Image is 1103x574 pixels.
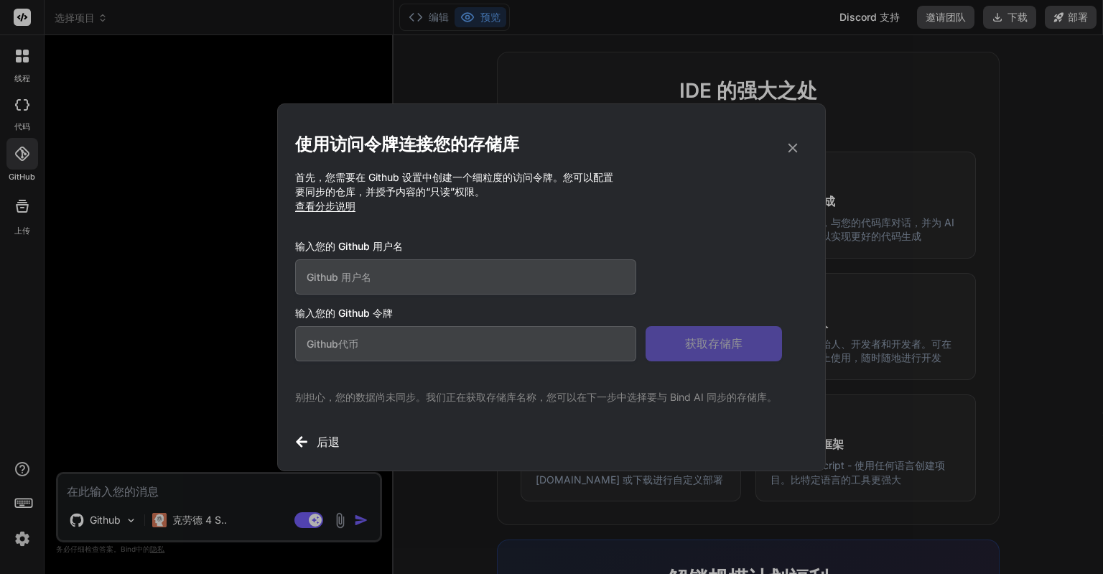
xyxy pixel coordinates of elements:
input: Github 用户名 [295,259,636,295]
font: 获取存储库 [685,336,743,351]
font: 别担心，您的数据尚未同步。我们正在获取存储库名称，您可以在下一步中选择要与 Bind AI 同步的存储库。 [295,391,777,403]
font: 要同步的仓库，并授予内容的“只读”权限。 [295,185,485,198]
input: Github代币 [295,326,636,361]
font: 首先，您需要在 Github 设置中创建一个细粒度的访问令牌。您可以配置 [295,171,613,183]
font: 后退 [317,435,340,449]
button: 获取存储库 [646,326,782,361]
font: 使用访问令牌连接您的存储库 [295,134,519,154]
font: 查看分步说明 [295,200,355,212]
font: 输入您的 Github 用户名 [295,240,403,252]
font: 输入您的 Github 令牌 [295,307,393,319]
